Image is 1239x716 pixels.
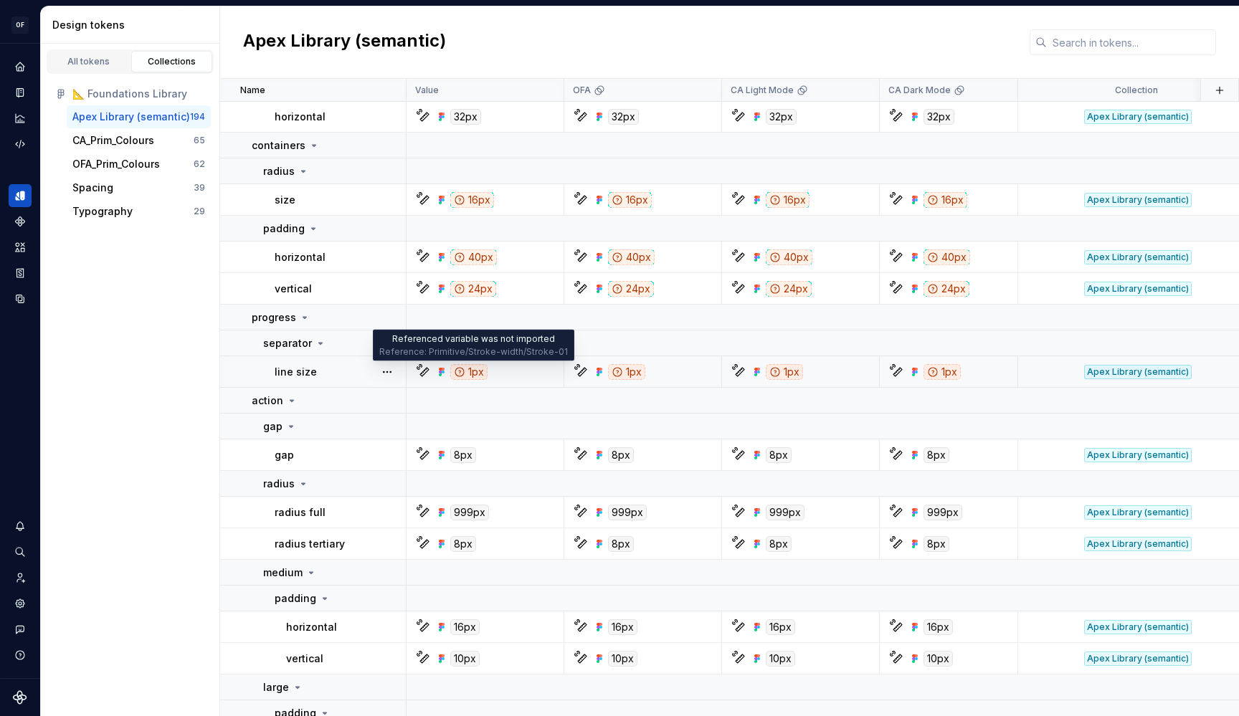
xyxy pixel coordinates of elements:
p: horizontal [275,250,326,264]
a: Analytics [9,107,32,130]
div: 8px [608,536,634,552]
div: Apex Library (semantic) [1084,282,1192,296]
div: 65 [194,135,205,146]
p: horizontal [286,620,337,634]
p: size [275,193,295,207]
p: large [263,680,289,694]
div: 16px [924,619,953,635]
button: CA_Prim_Colours65 [67,129,211,152]
div: 8px [924,536,949,552]
div: CA_Prim_Colours [72,133,154,148]
div: Contact support [9,618,32,641]
p: radius [263,477,295,491]
p: CA Light Mode [731,85,794,96]
p: radius full [275,505,326,520]
a: Assets [9,236,32,259]
p: vertical [286,651,323,666]
div: 29 [194,206,205,217]
div: 999px [924,505,962,520]
div: Reference: Primitive/Stroke-width/Stroke-01 [379,346,568,358]
div: 39 [194,182,205,194]
p: gap [275,448,294,462]
button: Apex Library (semantic)194 [67,105,211,128]
p: line size [275,365,317,379]
div: 1px [450,364,488,380]
p: separator [263,336,312,350]
p: Name [240,85,265,96]
p: CA Dark Mode [888,85,951,96]
div: Apex Library (semantic) [1084,505,1192,520]
div: 32px [924,109,954,125]
button: Typography29 [67,200,211,223]
div: Apex Library (semantic) [1084,193,1192,207]
svg: Supernova Logo [13,690,27,705]
button: Spacing39 [67,176,211,199]
div: 24px [450,281,496,297]
p: horizontal [275,110,326,124]
div: All tokens [53,56,125,67]
div: 10px [450,651,480,667]
div: 24px [924,281,969,297]
div: 24px [608,281,654,297]
div: 40px [766,249,812,265]
div: Apex Library (semantic) [1084,365,1192,379]
div: Spacing [72,181,113,195]
a: Home [9,55,32,78]
div: 8px [766,447,792,463]
div: 16px [608,619,637,635]
button: Notifications [9,515,32,538]
div: 16px [766,192,810,208]
p: radius [263,164,295,178]
h2: Apex Library (semantic) [243,29,446,55]
div: Design tokens [52,18,214,32]
div: Referenced variable was not imported [373,330,574,361]
div: Apex Library (semantic) [72,110,190,124]
button: OF [3,9,37,40]
p: Collection [1115,85,1158,96]
a: Components [9,210,32,233]
p: OFA [573,85,591,96]
p: Value [415,85,439,96]
p: containers [252,138,305,153]
p: medium [263,565,303,580]
a: Documentation [9,81,32,104]
div: Apex Library (semantic) [1084,448,1192,462]
a: Code automation [9,133,32,156]
a: Design tokens [9,184,32,207]
div: 32px [608,109,639,125]
div: Apex Library (semantic) [1084,620,1192,634]
button: Search ⌘K [9,540,32,563]
a: Data sources [9,287,32,310]
div: 16px [450,619,480,635]
div: 8px [924,447,949,463]
div: 10px [608,651,637,667]
div: 16px [450,192,494,208]
div: Apex Library (semantic) [1084,250,1192,264]
a: Storybook stories [9,262,32,285]
p: progress [252,310,296,325]
a: Invite team [9,566,32,589]
button: OFA_Prim_Colours62 [67,153,211,176]
div: Apex Library (semantic) [1084,537,1192,551]
p: gap [263,419,283,434]
div: 16px [608,192,652,208]
div: 24px [766,281,812,297]
p: action [252,393,283,408]
a: Settings [9,592,32,615]
div: 1px [608,364,645,380]
div: 999px [766,505,804,520]
div: 16px [924,192,967,208]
